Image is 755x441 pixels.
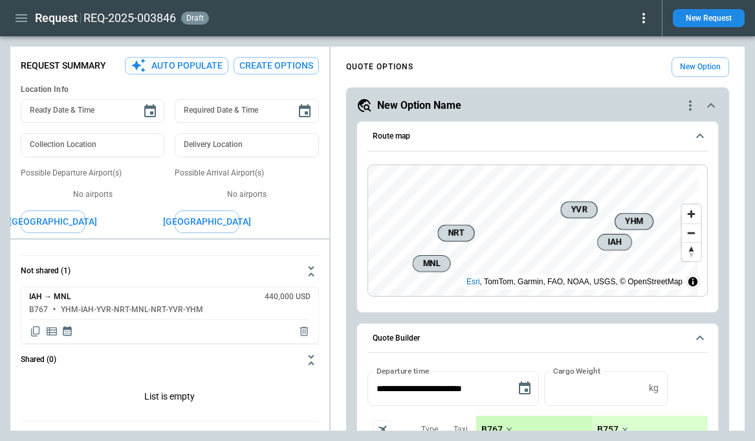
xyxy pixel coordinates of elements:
[292,98,318,124] button: Choose date
[443,227,468,240] span: NRT
[421,424,438,435] p: Type
[481,424,503,435] p: B767
[21,356,56,364] h6: Shared (0)
[683,98,698,113] div: quote-option-actions
[356,98,719,113] button: New Option Namequote-option-actions
[682,242,701,261] button: Reset bearing to north
[137,98,163,124] button: Choose date
[373,420,392,440] span: Aircraft selection
[373,132,410,141] h6: Route map
[346,64,413,70] h4: QUOTE OPTIONS
[566,203,591,216] span: YVR
[673,9,745,27] button: New Request
[21,376,319,421] div: Not shared (1)
[61,306,203,314] h6: YHM-IAH-YVR-NRT-MNL-NRT-YVR-YHM
[45,325,58,338] span: Display detailed quote content
[21,345,319,376] button: Shared (0)
[603,236,626,249] span: IAH
[682,223,701,242] button: Zoom out
[454,424,468,435] p: Taxi
[367,324,708,354] button: Quote Builder
[21,267,71,275] h6: Not shared (1)
[682,205,701,223] button: Zoom in
[368,165,697,296] canvas: Map
[373,334,420,343] h6: Quote Builder
[35,10,78,26] h1: Request
[83,10,176,26] h2: REQ-2025-003846
[367,164,708,297] div: Route map
[234,57,319,74] button: Create Options
[21,60,106,71] p: Request Summary
[377,365,430,376] label: Departure time
[21,210,85,233] button: [GEOGRAPHIC_DATA]
[184,14,206,23] span: draft
[265,293,311,301] h6: 440,000 USD
[553,365,600,376] label: Cargo Weight
[29,306,48,314] h6: B767
[367,122,708,152] button: Route map
[21,287,319,344] div: Not shared (1)
[21,189,164,200] p: No airports
[620,215,648,228] span: YHM
[175,210,239,233] button: [GEOGRAPHIC_DATA]
[512,376,538,401] button: Choose date, selected date is Sep 17, 2025
[175,168,318,179] p: Possible Arrival Airport(s)
[377,98,461,113] h5: New Option Name
[61,325,73,338] span: Display quote schedule
[29,293,71,301] h6: IAH → MNL
[21,376,319,421] p: List is empty
[125,57,228,74] button: Auto Populate
[175,189,318,200] p: No airports
[466,277,480,286] a: Esri
[649,383,659,394] p: kg
[21,85,319,95] h6: Location Info
[597,424,618,435] p: B757
[418,257,444,270] span: MNL
[29,325,42,338] span: Copy quote content
[21,168,164,179] p: Possible Departure Airport(s)
[298,325,311,338] span: Delete quote
[466,275,683,288] div: , TomTom, Garmin, FAO, NOAA, USGS, © OpenStreetMap
[685,274,701,289] summary: Toggle attribution
[21,256,319,287] button: Not shared (1)
[672,57,729,77] button: New Option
